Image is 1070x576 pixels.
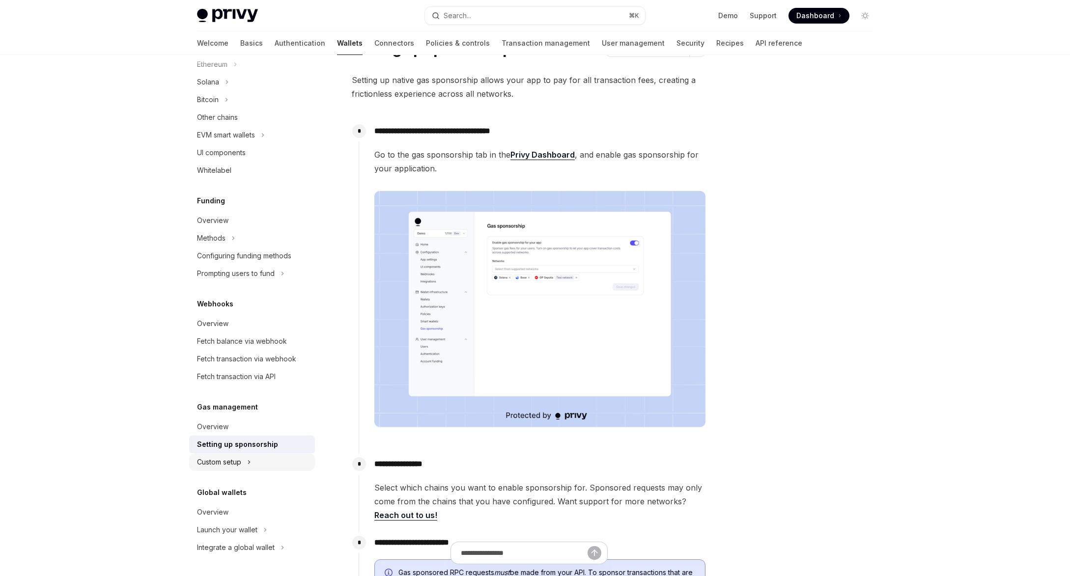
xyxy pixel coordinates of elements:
a: Reach out to us! [374,510,437,521]
a: Other chains [189,109,315,126]
button: Search...⌘K [425,7,645,25]
div: UI components [197,147,246,159]
a: Basics [240,31,263,55]
div: Fetch transaction via API [197,371,276,383]
a: Recipes [716,31,744,55]
span: Go to the gas sponsorship tab in the , and enable gas sponsorship for your application. [374,148,705,175]
div: Solana [197,76,219,88]
a: Overview [189,418,315,436]
a: Overview [189,503,315,521]
span: Dashboard [796,11,834,21]
a: Security [676,31,704,55]
a: API reference [756,31,802,55]
a: Wallets [337,31,363,55]
h5: Funding [197,195,225,207]
a: Dashboard [788,8,849,24]
img: light logo [197,9,258,23]
div: EVM smart wallets [197,129,255,141]
div: Overview [197,421,228,433]
h5: Gas management [197,401,258,413]
a: Authentication [275,31,325,55]
a: Privy Dashboard [510,150,575,160]
span: ⌘ K [629,12,639,20]
div: Launch your wallet [197,524,257,536]
a: Configuring funding methods [189,247,315,265]
div: Fetch transaction via webhook [197,353,296,365]
a: Fetch transaction via webhook [189,350,315,368]
a: Fetch transaction via API [189,368,315,385]
a: Policies & controls [426,31,490,55]
a: Support [750,11,777,21]
div: Fetch balance via webhook [197,335,287,347]
div: Integrate a global wallet [197,542,275,553]
button: Toggle dark mode [857,8,873,24]
a: Welcome [197,31,228,55]
a: Transaction management [502,31,590,55]
div: Whitelabel [197,165,231,176]
a: UI components [189,144,315,162]
div: Bitcoin [197,94,219,106]
span: Select which chains you want to enable sponsorship for. Sponsored requests may only come from the... [374,481,705,522]
div: Setting up sponsorship [197,439,278,450]
a: Setting up sponsorship [189,436,315,453]
img: images/gas-sponsorship.png [374,191,705,428]
div: Methods [197,232,225,244]
div: Configuring funding methods [197,250,291,262]
h5: Webhooks [197,298,233,310]
div: Overview [197,506,228,518]
div: Prompting users to fund [197,268,275,279]
a: Overview [189,315,315,332]
h5: Global wallets [197,487,247,498]
a: Fetch balance via webhook [189,332,315,350]
a: Overview [189,212,315,229]
div: Other chains [197,111,238,123]
div: Overview [197,318,228,329]
span: Setting up native gas sponsorship allows your app to pay for all transaction fees, creating a fri... [352,73,706,101]
a: Demo [718,11,738,21]
button: Send message [588,546,601,560]
div: Custom setup [197,456,241,468]
a: User management [602,31,665,55]
a: Connectors [374,31,414,55]
div: Overview [197,215,228,226]
a: Whitelabel [189,162,315,179]
div: Search... [444,10,471,22]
